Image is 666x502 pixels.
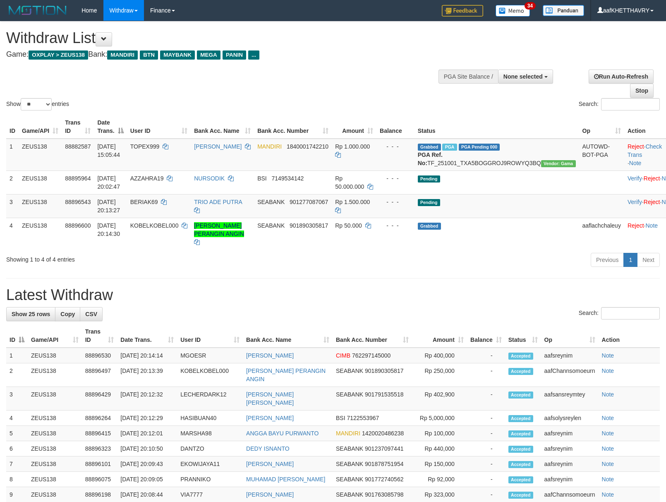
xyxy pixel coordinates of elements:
span: [DATE] 15:05:44 [97,143,120,158]
td: 3 [6,387,28,411]
div: PGA Site Balance / [438,70,498,84]
span: Copy 901878751954 to clipboard [365,461,403,467]
select: Showentries [21,98,52,110]
td: [DATE] 20:09:05 [117,472,177,487]
th: Status [414,115,579,139]
th: Amount: activate to sort column ascending [412,324,467,348]
span: 88896543 [65,199,91,205]
a: [PERSON_NAME] PERANGIN ANGIN [194,222,244,237]
td: aafsreynim [541,426,599,441]
button: None selected [498,70,553,84]
a: Note [602,461,614,467]
span: None selected [503,73,543,80]
th: Op: activate to sort column ascending [541,324,599,348]
td: 4 [6,218,19,250]
div: - - - [380,142,411,151]
td: aafsolysreylen [541,411,599,426]
td: [DATE] 20:12:32 [117,387,177,411]
span: CIMB [336,352,350,359]
td: [DATE] 20:10:50 [117,441,177,456]
a: Previous [591,253,624,267]
a: Note [602,367,614,374]
span: [DATE] 20:13:27 [97,199,120,214]
div: Showing 1 to 4 of 4 entries [6,252,271,264]
span: Accepted [508,476,533,483]
a: [PERSON_NAME] [246,491,294,498]
span: Copy 901890305817 to clipboard [290,222,328,229]
td: ZEUS138 [28,348,82,363]
td: 5 [6,426,28,441]
td: Rp 150,000 [412,456,467,472]
td: aafsreynim [541,348,599,363]
td: ZEUS138 [28,441,82,456]
td: Rp 5,000,000 [412,411,467,426]
a: Note [602,491,614,498]
td: ZEUS138 [19,194,62,218]
span: [DATE] 20:14:30 [97,222,120,237]
td: aafsreynim [541,472,599,487]
span: Accepted [508,392,533,399]
span: SEABANK [336,491,363,498]
td: 88896075 [82,472,117,487]
a: [PERSON_NAME] [246,415,294,421]
h1: Latest Withdraw [6,287,660,303]
td: 1 [6,348,28,363]
td: [DATE] 20:09:43 [117,456,177,472]
span: MAYBANK [160,50,195,60]
td: 88896497 [82,363,117,387]
th: Date Trans.: activate to sort column descending [94,115,127,139]
span: PANIN [223,50,246,60]
td: aafsansreymtey [541,387,599,411]
input: Search: [601,98,660,110]
td: aafsreynim [541,441,599,456]
span: Copy 901237097441 to clipboard [365,445,403,452]
span: MEGA [197,50,220,60]
a: Note [602,430,614,437]
span: Rp 50.000 [335,222,362,229]
td: 88896264 [82,411,117,426]
td: Rp 400,000 [412,348,467,363]
div: - - - [380,198,411,206]
a: Show 25 rows [6,307,55,321]
a: Reject [628,143,644,150]
td: PRANNIKO [177,472,243,487]
th: Bank Acc. Number: activate to sort column ascending [333,324,412,348]
label: Search: [579,98,660,110]
th: Date Trans.: activate to sort column ascending [117,324,177,348]
span: Copy 762297145000 to clipboard [352,352,390,359]
a: NURSODIK [194,175,225,182]
td: [DATE] 20:14:14 [117,348,177,363]
span: SEABANK [336,445,363,452]
span: Rp 50.000.000 [335,175,364,190]
span: SEABANK [336,367,363,374]
td: - [467,441,505,456]
a: ANGGA BAYU PURWANTO [246,430,319,437]
a: MUHAMAD [PERSON_NAME] [246,476,325,483]
span: AZZAHRA19 [130,175,164,182]
div: - - - [380,221,411,230]
th: Amount: activate to sort column ascending [332,115,376,139]
th: Trans ID: activate to sort column ascending [62,115,94,139]
td: 88896530 [82,348,117,363]
td: AUTOWD-BOT-PGA [579,139,624,171]
span: BSI [336,415,345,421]
span: BSI [257,175,267,182]
td: aafChannsomoeurn [541,363,599,387]
span: 88895964 [65,175,91,182]
a: Note [602,352,614,359]
th: User ID: activate to sort column ascending [177,324,243,348]
td: ZEUS138 [28,411,82,426]
label: Search: [579,307,660,319]
span: KOBELKOBEL000 [130,222,179,229]
td: Rp 250,000 [412,363,467,387]
a: Run Auto-Refresh [589,70,654,84]
b: PGA Ref. No: [418,151,443,166]
a: Reject [644,175,660,182]
td: ZEUS138 [28,363,82,387]
a: Stop [630,84,654,98]
span: SEABANK [336,476,363,483]
a: Note [602,476,614,483]
a: Note [602,445,614,452]
td: 2 [6,363,28,387]
td: Rp 100,000 [412,426,467,441]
